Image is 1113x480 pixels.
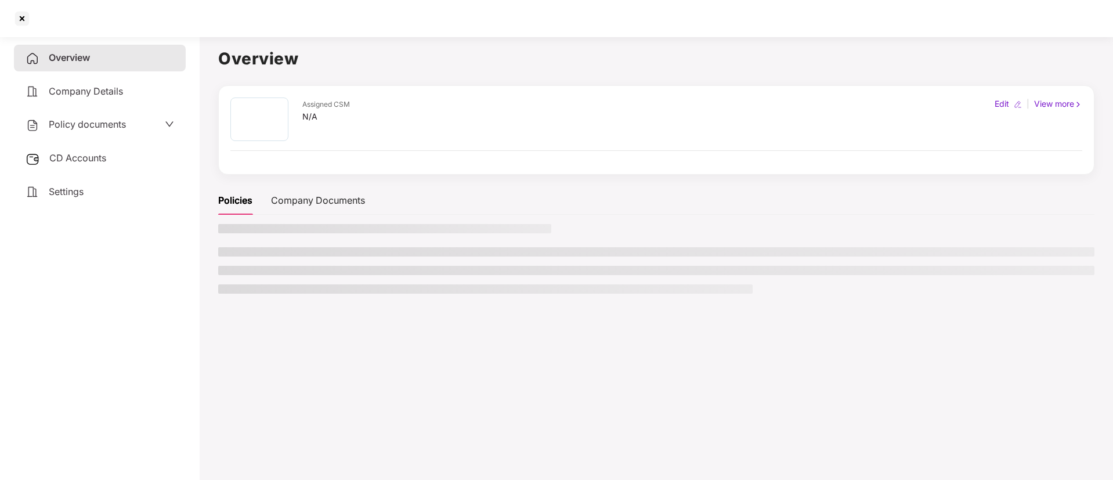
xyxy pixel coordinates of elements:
[26,85,39,99] img: svg+xml;base64,PHN2ZyB4bWxucz0iaHR0cDovL3d3dy53My5vcmcvMjAwMC9zdmciIHdpZHRoPSIyNCIgaGVpZ2h0PSIyNC...
[1074,100,1082,109] img: rightIcon
[1024,98,1032,110] div: |
[302,110,350,123] div: N/A
[49,152,106,164] span: CD Accounts
[49,118,126,130] span: Policy documents
[1014,100,1022,109] img: editIcon
[218,193,252,208] div: Policies
[49,52,90,63] span: Overview
[26,185,39,199] img: svg+xml;base64,PHN2ZyB4bWxucz0iaHR0cDovL3d3dy53My5vcmcvMjAwMC9zdmciIHdpZHRoPSIyNCIgaGVpZ2h0PSIyNC...
[271,193,365,208] div: Company Documents
[992,98,1011,110] div: Edit
[49,85,123,97] span: Company Details
[26,52,39,66] img: svg+xml;base64,PHN2ZyB4bWxucz0iaHR0cDovL3d3dy53My5vcmcvMjAwMC9zdmciIHdpZHRoPSIyNCIgaGVpZ2h0PSIyNC...
[218,46,1094,71] h1: Overview
[1032,98,1085,110] div: View more
[26,152,40,166] img: svg+xml;base64,PHN2ZyB3aWR0aD0iMjUiIGhlaWdodD0iMjQiIHZpZXdCb3g9IjAgMCAyNSAyNCIgZmlsbD0ibm9uZSIgeG...
[49,186,84,197] span: Settings
[302,99,350,110] div: Assigned CSM
[165,120,174,129] span: down
[26,118,39,132] img: svg+xml;base64,PHN2ZyB4bWxucz0iaHR0cDovL3d3dy53My5vcmcvMjAwMC9zdmciIHdpZHRoPSIyNCIgaGVpZ2h0PSIyNC...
